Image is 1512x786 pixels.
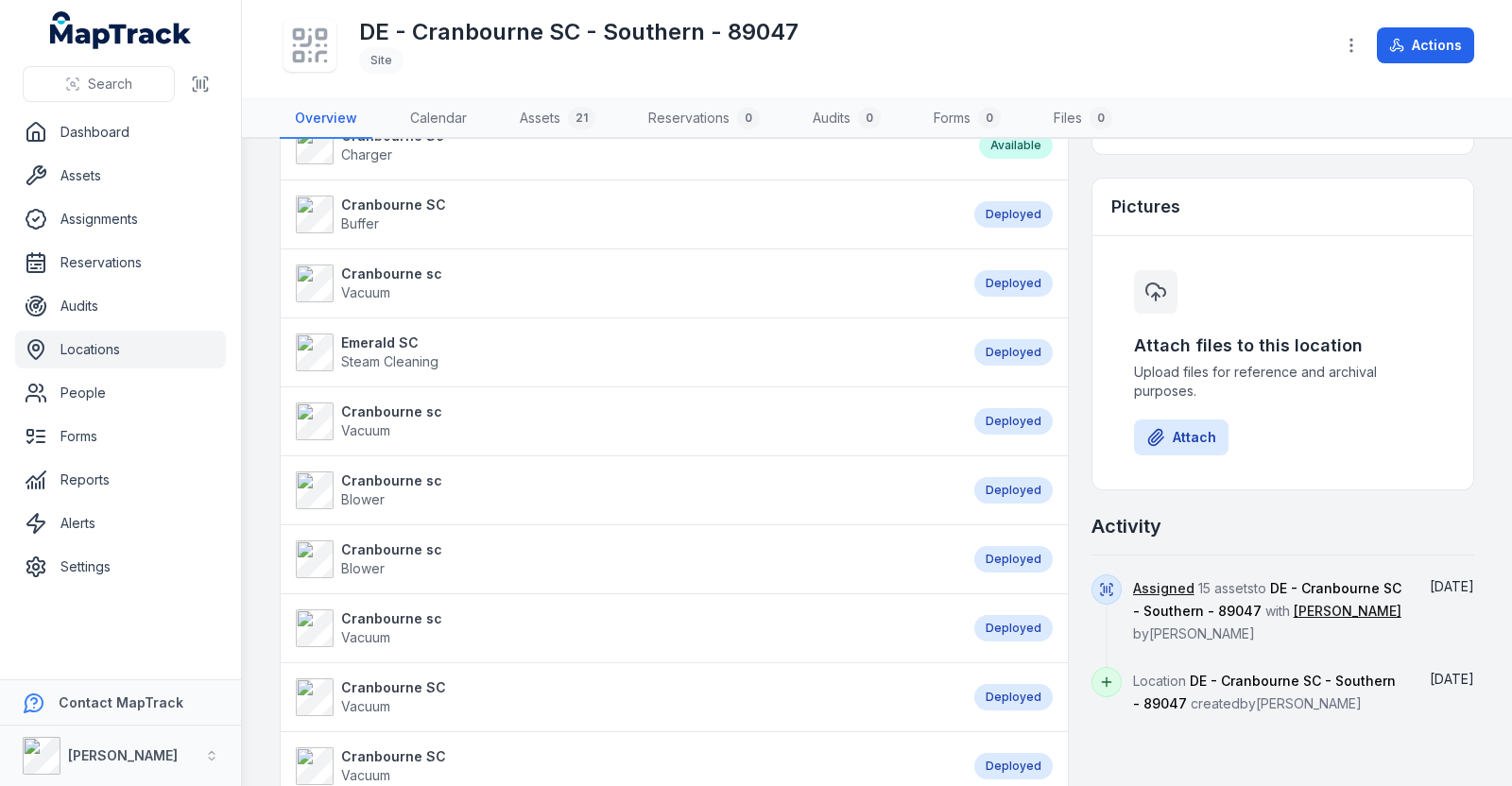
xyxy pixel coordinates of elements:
[296,333,955,371] a: Emerald SCSteam Cleaning
[341,491,385,507] span: Blower
[296,678,955,716] a: Cranbourne SCVacuum
[1133,673,1396,711] span: DE - Cranbourne SC - Southern - 89047
[359,47,404,74] div: Site
[1430,578,1474,594] span: [DATE]
[633,99,775,139] a: Reservations0
[296,127,960,164] a: Cranbourne ScCharger
[296,196,955,233] a: Cranbourne SCBuffer
[280,99,372,139] a: Overview
[341,560,385,576] span: Blower
[341,353,438,369] span: Steam Cleaning
[296,471,955,509] a: Cranbourne scBlower
[341,767,390,783] span: Vacuum
[974,339,1053,366] div: Deployed
[341,471,442,490] strong: Cranbourne sc
[974,753,1053,779] div: Deployed
[974,201,1053,228] div: Deployed
[395,99,482,139] a: Calendar
[359,17,799,47] h1: DE - Cranbourne SC - Southern - 89047
[979,132,1053,159] div: Available
[341,265,442,283] strong: Cranbourne sc
[974,684,1053,710] div: Deployed
[15,287,226,325] a: Audits
[919,99,1016,139] a: Forms0
[1133,673,1396,711] span: Location created by [PERSON_NAME]
[1133,580,1401,641] span: 15 assets to with by [PERSON_NAME]
[15,374,226,412] a: People
[1430,671,1474,687] time: 1/7/2025, 4:23:41 PM
[1430,578,1474,594] time: 8/14/2025, 3:24:20 PM
[341,196,446,214] strong: Cranbourne SC
[341,540,442,559] strong: Cranbourne sc
[1134,363,1432,401] span: Upload files for reference and archival purposes.
[1039,99,1127,139] a: Files0
[15,504,226,542] a: Alerts
[858,107,881,129] div: 0
[1430,671,1474,687] span: [DATE]
[1134,419,1228,455] button: Attach
[341,284,390,300] span: Vacuum
[296,265,955,302] a: Cranbourne scVacuum
[737,107,760,129] div: 0
[568,107,595,129] div: 21
[68,747,178,763] strong: [PERSON_NAME]
[1133,579,1194,598] a: Assigned
[341,422,390,438] span: Vacuum
[1111,194,1180,220] h3: Pictures
[1134,333,1432,359] h3: Attach files to this location
[341,146,392,162] span: Charger
[341,678,446,697] strong: Cranbourne SC
[23,66,175,102] button: Search
[341,698,390,714] span: Vacuum
[15,244,226,282] a: Reservations
[296,609,955,647] a: Cranbourne scVacuum
[88,75,132,94] span: Search
[1294,602,1401,621] a: [PERSON_NAME]
[974,615,1053,641] div: Deployed
[341,402,442,421] strong: Cranbourne sc
[1091,513,1161,539] h2: Activity
[59,694,183,710] strong: Contact MapTrack
[296,402,955,440] a: Cranbourne scVacuum
[341,333,438,352] strong: Emerald SC
[15,418,226,455] a: Forms
[341,609,442,628] strong: Cranbourne sc
[1377,27,1474,63] button: Actions
[341,747,446,766] strong: Cranbourne SC
[1090,107,1112,129] div: 0
[974,477,1053,504] div: Deployed
[50,11,192,49] a: MapTrack
[15,200,226,238] a: Assignments
[15,157,226,195] a: Assets
[974,546,1053,572] div: Deployed
[15,113,226,151] a: Dashboard
[974,408,1053,435] div: Deployed
[978,107,1001,129] div: 0
[15,461,226,499] a: Reports
[296,540,955,578] a: Cranbourne scBlower
[505,99,610,139] a: Assets21
[974,270,1053,297] div: Deployed
[296,747,955,785] a: Cranbourne SCVacuum
[798,99,896,139] a: Audits0
[15,548,226,586] a: Settings
[341,629,390,645] span: Vacuum
[341,215,379,231] span: Buffer
[15,331,226,368] a: Locations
